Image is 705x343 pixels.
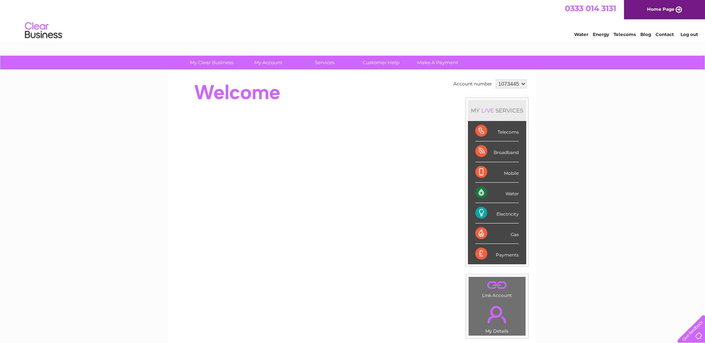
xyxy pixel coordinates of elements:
[475,162,519,183] div: Mobile
[475,244,519,264] div: Payments
[475,183,519,203] div: Water
[475,203,519,223] div: Electricity
[480,107,495,114] div: LIVE
[614,32,636,37] a: Telecoms
[25,19,62,42] img: logo.png
[680,32,698,37] a: Log out
[475,223,519,244] div: Gas
[656,32,674,37] a: Contact
[468,100,526,121] div: MY SERVICES
[593,32,609,37] a: Energy
[475,141,519,162] div: Broadband
[565,4,616,13] a: 0333 014 3131
[470,279,524,292] a: .
[177,4,528,36] div: Clear Business is a trading name of Verastar Limited (registered in [GEOGRAPHIC_DATA] No. 3667643...
[294,56,355,69] a: Services
[475,121,519,141] div: Telecoms
[407,56,468,69] a: Make A Payment
[468,277,526,300] td: Link Account
[470,301,524,327] a: .
[574,32,588,37] a: Water
[237,56,299,69] a: My Account
[452,78,494,90] td: Account number
[350,56,412,69] a: Customer Help
[640,32,651,37] a: Blog
[181,56,242,69] a: My Clear Business
[468,300,526,336] td: My Details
